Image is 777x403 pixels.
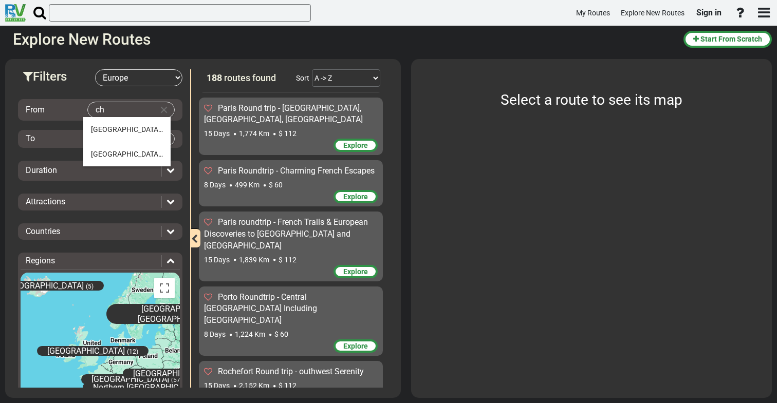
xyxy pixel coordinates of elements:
span: (2) [162,125,171,133]
span: [GEOGRAPHIC_DATA] [91,125,163,133]
li: [GEOGRAPHIC_DATA] (2) [83,117,171,142]
span: (2) [162,150,171,158]
span: [GEOGRAPHIC_DATA] [91,150,163,158]
li: [GEOGRAPHIC_DATA] (2) [83,142,171,166]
